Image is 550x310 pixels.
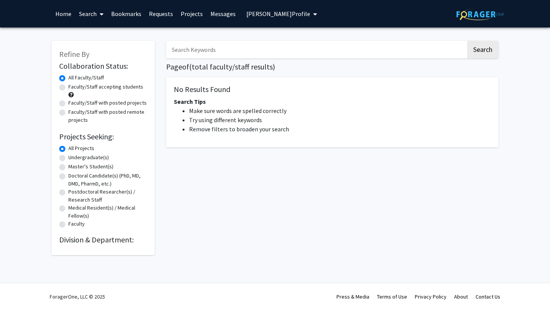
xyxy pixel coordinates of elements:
[59,49,89,59] span: Refine By
[189,106,491,115] li: Make sure words are spelled correctly
[107,0,145,27] a: Bookmarks
[68,83,143,91] label: Faculty/Staff accepting students
[166,155,498,173] nav: Page navigation
[174,98,206,105] span: Search Tips
[336,293,369,300] a: Press & Media
[476,293,500,300] a: Contact Us
[145,0,177,27] a: Requests
[68,144,94,152] label: All Projects
[68,99,147,107] label: Faculty/Staff with posted projects
[68,188,147,204] label: Postdoctoral Researcher(s) / Research Staff
[456,8,504,20] img: ForagerOne Logo
[454,293,468,300] a: About
[166,41,466,58] input: Search Keywords
[68,220,85,228] label: Faculty
[59,235,147,244] h2: Division & Department:
[166,62,498,71] h1: Page of ( total faculty/staff results)
[68,74,104,82] label: All Faculty/Staff
[174,85,491,94] h5: No Results Found
[177,0,207,27] a: Projects
[467,41,498,58] button: Search
[50,283,105,310] div: ForagerOne, LLC © 2025
[59,132,147,141] h2: Projects Seeking:
[52,0,75,27] a: Home
[68,108,147,124] label: Faculty/Staff with posted remote projects
[415,293,446,300] a: Privacy Policy
[68,172,147,188] label: Doctoral Candidate(s) (PhD, MD, DMD, PharmD, etc.)
[207,0,239,27] a: Messages
[68,153,109,161] label: Undergraduate(s)
[189,115,491,124] li: Try using different keywords
[75,0,107,27] a: Search
[189,124,491,134] li: Remove filters to broaden your search
[59,61,147,71] h2: Collaboration Status:
[68,204,147,220] label: Medical Resident(s) / Medical Fellow(s)
[377,293,407,300] a: Terms of Use
[68,163,113,171] label: Master's Student(s)
[246,10,310,18] span: [PERSON_NAME] Profile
